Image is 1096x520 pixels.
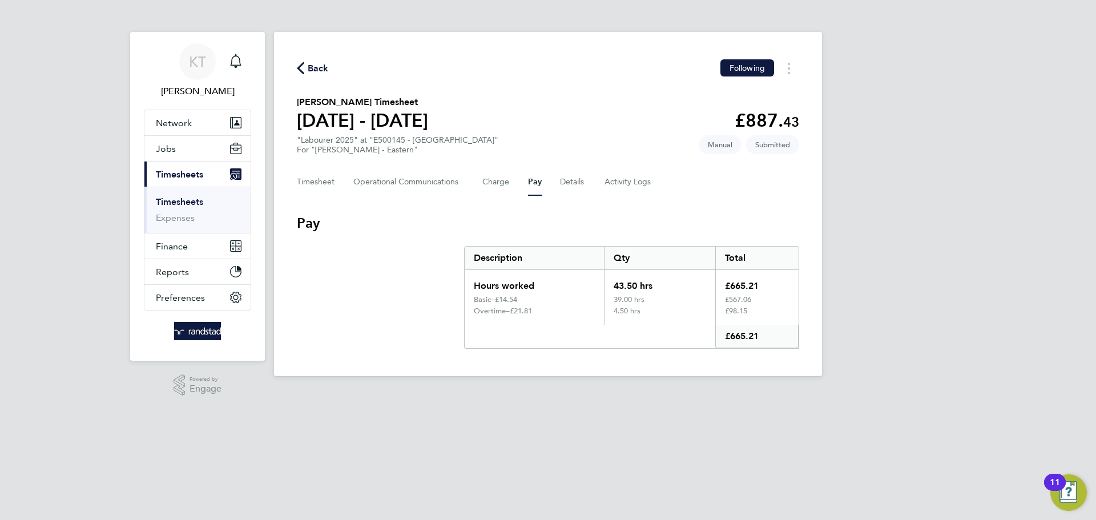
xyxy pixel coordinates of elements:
div: For "[PERSON_NAME] - Eastern" [297,145,498,155]
a: Powered byEngage [174,374,222,396]
button: Back [297,61,329,75]
span: Back [308,62,329,75]
span: This timesheet was manually created. [699,135,742,154]
div: 4.50 hrs [604,307,715,325]
div: £98.15 [715,307,799,325]
button: Charge [482,168,510,196]
button: Following [720,59,774,76]
a: Go to home page [144,322,251,340]
button: Network [144,110,251,135]
span: Timesheets [156,169,203,180]
div: Basic [474,295,495,304]
button: Reports [144,259,251,284]
div: Total [715,247,799,269]
span: 43 [783,114,799,130]
div: £665.21 [715,270,799,295]
nav: Main navigation [130,32,265,361]
span: Kieran Trotter [144,84,251,98]
img: randstad-logo-retina.png [174,322,221,340]
button: Timesheet [297,168,335,196]
div: Pay [464,246,799,349]
div: 11 [1050,482,1060,497]
h2: [PERSON_NAME] Timesheet [297,95,428,109]
section: Pay [297,214,799,349]
div: Qty [604,247,715,269]
h3: Pay [297,214,799,232]
span: Reports [156,267,189,277]
a: Expenses [156,212,195,223]
div: Overtime [474,307,510,316]
div: £665.21 [715,325,799,348]
button: Open Resource Center, 11 new notifications [1050,474,1087,511]
div: 43.50 hrs [604,270,715,295]
span: – [491,295,495,304]
button: Timesheets [144,162,251,187]
a: Timesheets [156,196,203,207]
button: Operational Communications [353,168,464,196]
button: Jobs [144,136,251,161]
span: Following [730,63,765,73]
button: Pay [528,168,542,196]
div: £21.81 [510,307,595,316]
button: Activity Logs [605,168,652,196]
span: Network [156,118,192,128]
app-decimal: £887. [735,110,799,131]
div: 39.00 hrs [604,295,715,307]
span: Engage [190,384,221,394]
div: Timesheets [144,187,251,233]
span: Jobs [156,143,176,154]
h1: [DATE] - [DATE] [297,109,428,132]
span: Finance [156,241,188,252]
div: £14.54 [495,295,595,304]
span: KT [189,54,206,69]
a: KT[PERSON_NAME] [144,43,251,98]
span: This timesheet is Submitted. [746,135,799,154]
button: Timesheets Menu [779,59,799,77]
div: "Labourer 2025" at "E500145 - [GEOGRAPHIC_DATA]" [297,135,498,155]
div: Hours worked [465,270,604,295]
button: Preferences [144,285,251,310]
button: Details [560,168,586,196]
span: Preferences [156,292,205,303]
div: Description [465,247,604,269]
span: – [506,306,510,316]
span: Powered by [190,374,221,384]
div: £567.06 [715,295,799,307]
button: Finance [144,233,251,259]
